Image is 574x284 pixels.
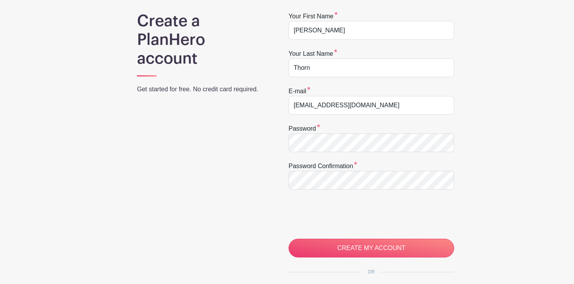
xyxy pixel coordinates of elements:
[289,59,454,77] input: e.g. Smith
[289,12,338,21] label: Your first name
[362,269,381,275] span: OR
[289,49,337,59] label: Your last name
[289,21,454,40] input: e.g. Julie
[137,12,268,68] h1: Create a PlanHero account
[137,85,268,94] p: Get started for free. No credit card required.
[289,239,454,257] input: CREATE MY ACCOUNT
[289,124,320,133] label: Password
[289,162,357,171] label: Password confirmation
[289,96,454,115] input: e.g. julie@eventco.com
[289,87,310,96] label: E-mail
[289,199,407,229] iframe: reCAPTCHA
